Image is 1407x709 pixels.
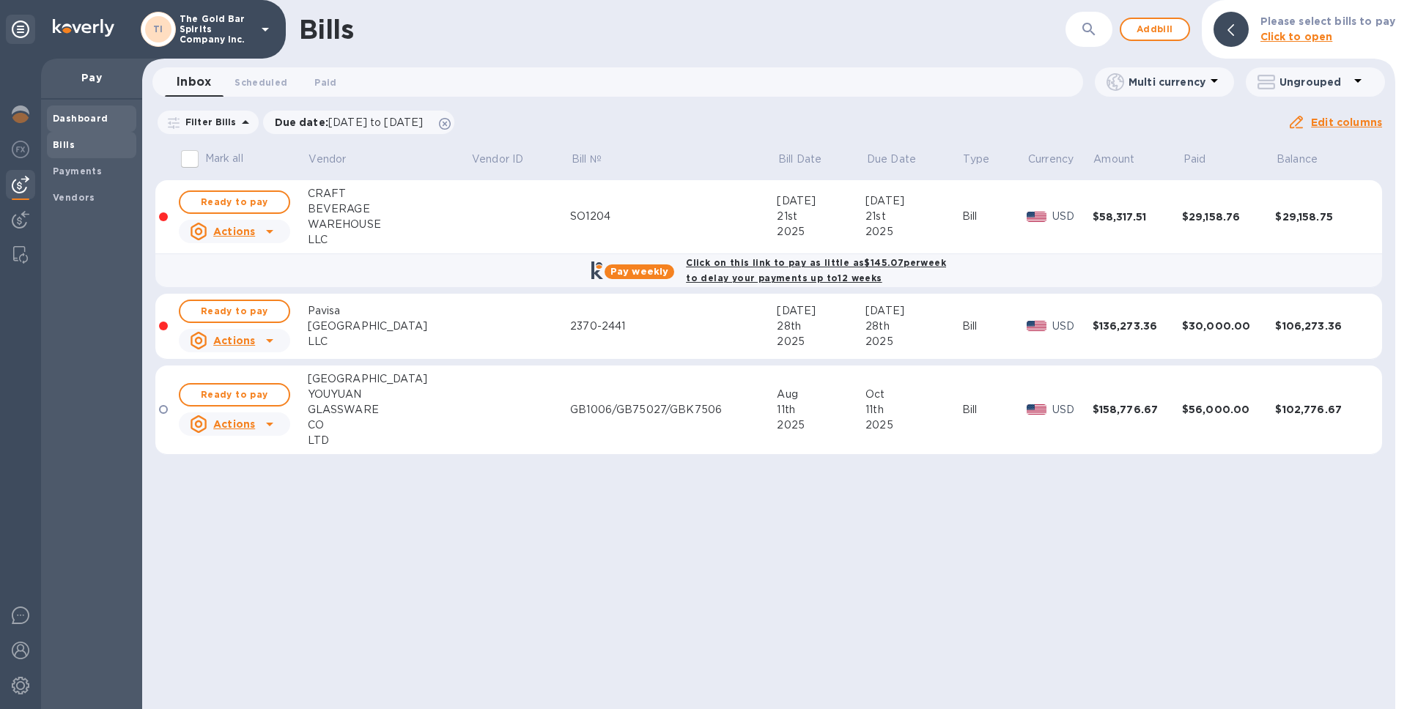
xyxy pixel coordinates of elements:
p: Bill № [572,152,602,167]
span: Amount [1093,152,1153,167]
span: Due Date [867,152,935,167]
div: YOUYUAN [308,387,471,402]
p: Bill Date [778,152,821,167]
p: Vendor [309,152,346,167]
div: 2025 [865,417,962,433]
div: GLASSWARE [308,402,471,417]
p: Due date : [275,115,431,130]
div: 21st [777,209,865,224]
p: Type [963,152,989,167]
div: WAREHOUSE [308,217,471,232]
div: [GEOGRAPHIC_DATA] [308,371,471,387]
span: Inbox [177,72,211,92]
div: 2025 [865,224,962,240]
div: 11th [777,402,865,417]
div: $106,273.36 [1275,319,1366,333]
img: Logo [53,19,114,37]
div: $29,158.75 [1275,209,1366,224]
b: TI [153,23,163,34]
span: Ready to pay [192,193,277,211]
div: $58,317.51 [1093,209,1182,224]
div: $136,273.36 [1093,319,1182,333]
div: 28th [865,319,962,334]
b: Please select bills to pay [1260,15,1395,27]
div: CRAFT [308,186,471,201]
p: Due Date [867,152,916,167]
div: [GEOGRAPHIC_DATA] [308,319,471,334]
span: Vendor [309,152,365,167]
div: 2370-2441 [570,319,777,334]
div: Bill [962,209,1027,224]
button: Ready to pay [179,190,290,214]
div: 2025 [777,224,865,240]
button: Ready to pay [179,383,290,407]
button: Addbill [1120,18,1190,41]
div: [DATE] [865,193,962,209]
p: Pay [53,70,130,85]
div: LLC [308,334,471,349]
b: Bills [53,139,75,150]
div: $102,776.67 [1275,402,1366,417]
div: Bill [962,402,1027,417]
b: Dashboard [53,113,108,124]
span: Ready to pay [192,386,277,404]
div: Pavisa [308,303,471,319]
u: Actions [213,418,255,430]
img: USD [1027,321,1046,331]
div: 21st [865,209,962,224]
u: Actions [213,335,255,346]
span: Paid [1183,152,1225,167]
h1: Bills [299,14,353,45]
p: USD [1052,209,1093,224]
u: Edit columns [1311,116,1382,128]
div: BEVERAGE [308,201,471,217]
b: Pay weekly [610,266,668,277]
img: USD [1027,212,1046,222]
img: Foreign exchange [12,141,29,158]
div: $30,000.00 [1182,319,1276,333]
span: Paid [314,75,336,90]
div: LLC [308,232,471,248]
div: LTD [308,433,471,448]
div: 11th [865,402,962,417]
div: 28th [777,319,865,334]
p: Paid [1183,152,1206,167]
p: Filter Bills [180,116,237,128]
p: USD [1052,319,1093,334]
p: USD [1052,402,1093,417]
div: Aug [777,387,865,402]
span: Scheduled [234,75,287,90]
u: Actions [213,226,255,237]
span: Vendor ID [472,152,542,167]
div: $158,776.67 [1093,402,1182,417]
b: Click to open [1260,31,1333,42]
b: Click on this link to pay as little as $145.07 per week to delay your payments up to 12 weeks [686,257,946,283]
img: USD [1027,404,1046,415]
p: Balance [1277,152,1318,167]
div: 2025 [777,417,865,433]
div: [DATE] [777,303,865,319]
p: Mark all [205,151,243,166]
div: Oct [865,387,962,402]
div: $29,158.76 [1182,209,1276,224]
p: The Gold Bar Spirits Company Inc. [180,14,253,45]
p: Currency [1028,152,1074,167]
div: [DATE] [865,303,962,319]
p: Vendor ID [472,152,523,167]
span: Bill № [572,152,621,167]
div: GB1006/GB75027/GBK7506 [570,402,777,417]
span: Ready to pay [192,302,277,320]
div: 2025 [777,334,865,349]
p: Ungrouped [1279,75,1349,89]
div: Due date:[DATE] to [DATE] [263,111,455,134]
div: [DATE] [777,193,865,209]
span: Add bill [1133,21,1177,38]
div: CO [308,417,471,433]
span: Bill Date [778,152,841,167]
div: SO1204 [570,209,777,224]
p: Amount [1093,152,1134,167]
div: Unpin categories [6,15,35,44]
span: [DATE] to [DATE] [328,116,423,128]
b: Vendors [53,192,95,203]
